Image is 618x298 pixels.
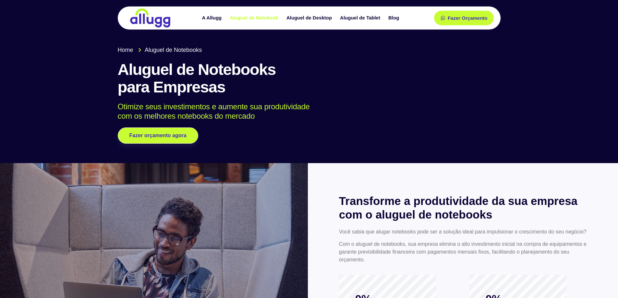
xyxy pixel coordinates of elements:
[337,12,385,24] a: Aluguel de Tablet
[339,194,587,221] h2: Transforme a produtividade da sua empresa com o aluguel de notebooks
[339,240,587,264] p: Com o aluguel de notebooks, sua empresa elimina o alto investimento inicial na compra de equipame...
[118,46,133,54] span: Home
[143,46,202,54] span: Aluguel de Notebooks
[199,12,226,24] a: A Allugg
[226,12,283,24] a: Aluguel de Notebook
[118,127,198,144] a: Fazer orçamento agora
[283,12,337,24] a: Aluguel de Desktop
[385,12,404,24] a: Blog
[339,228,587,236] p: Você sabia que alugar notebooks pode ser a solução ideal para impulsionar o crescimento do seu ne...
[129,8,171,28] img: locação de TI é Allugg
[448,16,488,20] span: Fazer Orçamento
[129,133,187,138] span: Fazer orçamento agora
[434,11,494,25] a: Fazer Orçamento
[118,102,491,121] p: Otimize seus investimentos e aumente sua produtividade com os melhores notebooks do mercado
[118,61,501,96] h1: Aluguel de Notebooks para Empresas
